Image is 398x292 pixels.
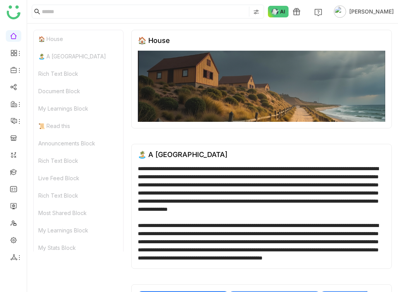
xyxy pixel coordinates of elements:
img: search-type.svg [253,9,259,15]
div: 📜 Read this [34,117,123,135]
div: 🏝️ A [GEOGRAPHIC_DATA] [34,48,123,65]
div: Document Block [34,82,123,100]
div: Rich Text Block [34,65,123,82]
div: 🏝️ A [GEOGRAPHIC_DATA] [138,150,228,159]
div: Most Shared Block [34,204,123,222]
div: Announcements Block [34,135,123,152]
img: help.svg [314,9,322,16]
div: Rich Text Block [34,187,123,204]
span: [PERSON_NAME] [349,7,394,16]
div: Rich Text Block [34,152,123,169]
div: 🏠 House [138,36,170,44]
div: My Learnings Block [34,100,123,117]
img: ask-buddy-normal.svg [268,6,289,17]
img: 68553b2292361c547d91f02a [138,51,385,122]
div: Live Feed Block [34,169,123,187]
img: avatar [334,5,346,18]
div: My Learnings Block [34,222,123,239]
div: My Stats Block [34,239,123,256]
img: logo [7,5,21,19]
div: 🏠 House [34,30,123,48]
